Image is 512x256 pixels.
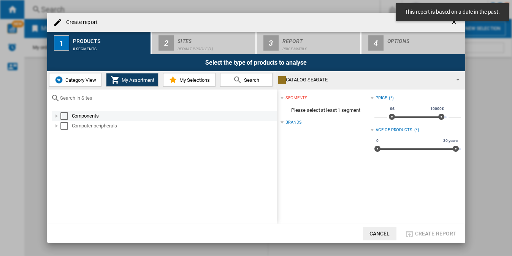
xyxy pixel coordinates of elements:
div: Age of products [376,127,412,133]
span: 0£ [389,106,396,112]
span: This report is based on a date in the past. [403,8,502,16]
span: Please select at least 1 segment [281,103,371,118]
div: 1 [54,35,69,51]
button: Search [220,73,273,87]
button: 3 Report Price Matrix [257,32,361,54]
div: 4 [368,35,384,51]
button: 1 Products 0 segments [47,32,152,54]
span: Category View [63,77,96,83]
div: Price Matrix [282,43,357,51]
h4: Create report [62,19,98,26]
span: Search [242,77,259,83]
md-checkbox: Select [60,122,72,130]
span: 30 years [442,138,458,144]
button: Category View [49,73,101,87]
div: segments [285,95,308,101]
input: Search in Sites [60,95,273,101]
div: Report [282,35,357,43]
button: Create report [403,227,459,240]
div: Brands [285,119,301,126]
div: Sites [178,35,252,43]
div: Select the type of products to analyse [47,54,465,71]
div: Computer peripherals [72,122,276,130]
span: 10000£ [429,106,445,112]
span: 0 [375,138,380,144]
button: 2 Sites Default profile (1) [152,32,256,54]
div: 3 [263,35,279,51]
button: 4 Options [361,32,465,54]
span: Create report [415,231,457,237]
md-checkbox: Select [60,112,72,120]
button: My Assortment [106,73,159,87]
div: 0 segments [73,43,148,51]
div: Default profile (1) [178,43,252,51]
div: CATALOG SEAGATE [278,75,450,85]
img: wiser-icon-blue.png [54,75,63,84]
button: Cancel [363,227,396,240]
span: My Assortment [120,77,154,83]
button: My Selections [163,73,216,87]
div: Components [72,112,276,120]
div: Price [376,95,387,101]
div: 2 [159,35,174,51]
div: Options [387,35,462,43]
div: Products [73,35,148,43]
span: My Selections [178,77,210,83]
